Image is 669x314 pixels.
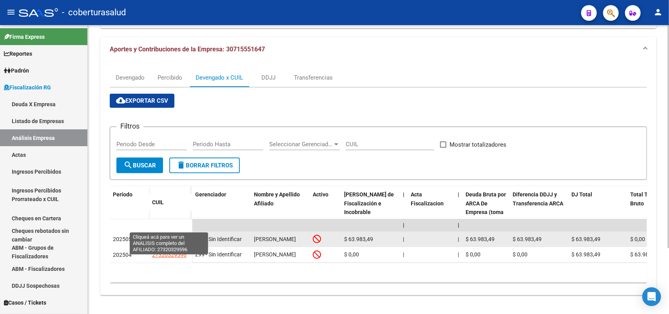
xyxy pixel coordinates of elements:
[408,186,455,239] datatable-header-cell: Acta Fiscalizacion
[192,186,251,239] datatable-header-cell: Gerenciador
[116,97,168,104] span: Exportar CSV
[310,186,341,239] datatable-header-cell: Activo
[152,199,164,205] span: CUIL
[152,236,187,242] span: 27320329596
[116,73,145,82] div: Devengado
[513,236,542,242] span: $ 63.983,49
[462,186,509,239] datatable-header-cell: Deuda Bruta por ARCA De Empresa (toma en cuenta todos los afiliados)
[642,287,661,306] div: Open Intercom Messenger
[571,191,592,198] span: DJ Total
[195,251,242,258] span: Z99 - Sin Identificar
[455,186,462,239] datatable-header-cell: |
[116,158,163,173] button: Buscar
[466,251,480,258] span: $ 0,00
[571,251,600,258] span: $ 63.983,49
[509,186,568,239] datatable-header-cell: Diferencia DDJJ y Transferencia ARCA
[4,49,32,58] span: Reportes
[152,252,187,258] span: 27320329596
[100,62,656,295] div: Aportes y Contribuciones de la Empresa: 30715551647
[158,73,183,82] div: Percibido
[113,191,132,198] span: Período
[344,251,359,258] span: $ 0,00
[294,73,333,82] div: Transferencias
[195,236,242,242] span: Z99 - Sin Identificar
[403,236,404,242] span: |
[466,236,495,242] span: $ 63.983,49
[4,66,29,75] span: Padrón
[110,94,174,108] button: Exportar CSV
[196,73,243,82] div: Devengado x CUIL
[116,121,143,132] h3: Filtros
[630,236,645,242] span: $ 0,00
[513,251,528,258] span: $ 0,00
[513,191,563,207] span: Diferencia DDJJ y Transferencia ARCA
[4,298,46,307] span: Casos / Tickets
[458,236,459,242] span: |
[254,236,296,242] span: [PERSON_NAME]
[344,236,373,242] span: $ 63.983,49
[123,162,156,169] span: Buscar
[4,83,51,92] span: Fiscalización RG
[169,158,240,173] button: Borrar Filtros
[6,7,16,17] mat-icon: menu
[571,236,600,242] span: $ 63.983,49
[269,141,333,148] span: Seleccionar Gerenciador
[195,191,226,198] span: Gerenciador
[254,251,296,258] span: [PERSON_NAME]
[458,222,459,228] span: |
[653,7,663,17] mat-icon: person
[116,96,125,105] mat-icon: cloud_download
[458,251,459,258] span: |
[568,186,627,239] datatable-header-cell: DJ Total
[254,191,300,207] span: Nombre y Apellido Afiliado
[313,191,328,198] span: Activo
[113,252,132,258] span: 202504
[62,4,126,21] span: - coberturasalud
[261,73,276,82] div: DDJJ
[110,45,265,53] span: Aportes y Contribuciones de la Empresa: 30715551647
[341,186,400,239] datatable-header-cell: Deuda Bruta Neto de Fiscalización e Incobrable
[4,33,45,41] span: Firma Express
[110,186,149,219] datatable-header-cell: Período
[630,251,659,258] span: $ 63.983,49
[458,191,459,198] span: |
[176,162,233,169] span: Borrar Filtros
[411,191,444,207] span: Acta Fiscalizacion
[403,251,404,258] span: |
[100,37,656,62] mat-expansion-panel-header: Aportes y Contribuciones de la Empresa: 30715551647
[400,186,408,239] datatable-header-cell: |
[450,140,506,149] span: Mostrar totalizadores
[403,222,404,228] span: |
[251,186,310,239] datatable-header-cell: Nombre y Apellido Afiliado
[113,236,132,242] span: 202505
[176,160,186,170] mat-icon: delete
[466,191,506,233] span: Deuda Bruta por ARCA De Empresa (toma en cuenta todos los afiliados)
[123,160,133,170] mat-icon: search
[149,194,192,211] datatable-header-cell: CUIL
[403,191,404,198] span: |
[344,191,394,216] span: [PERSON_NAME] de Fiscalización e Incobrable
